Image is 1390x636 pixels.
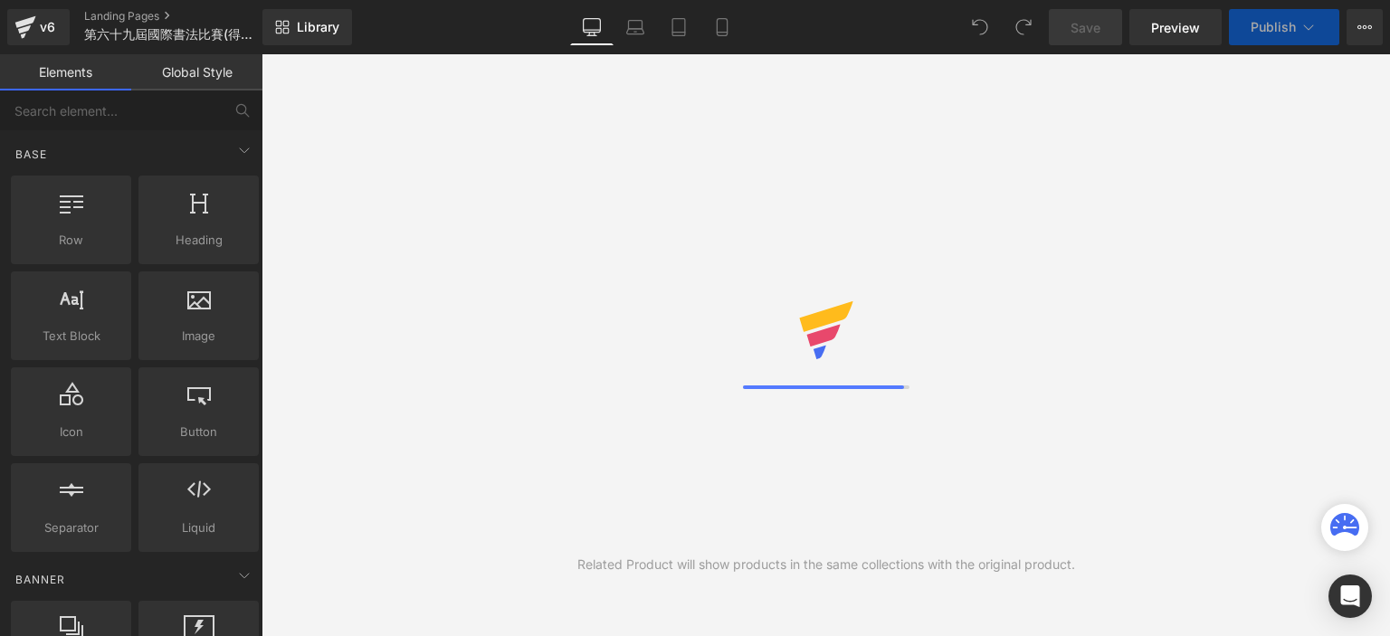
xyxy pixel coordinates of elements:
span: Liquid [144,518,253,537]
div: Open Intercom Messenger [1328,574,1372,618]
a: Landing Pages [84,9,292,24]
button: Undo [962,9,998,45]
span: 第六十九屆國際書法比賽(得獎公佈) [84,27,258,42]
span: Separator [16,518,126,537]
span: Banner [14,571,67,588]
a: Global Style [131,54,262,90]
span: Icon [16,422,126,441]
span: Save [1071,18,1100,37]
span: Row [16,231,126,250]
button: Redo [1005,9,1042,45]
a: Tablet [657,9,700,45]
a: v6 [7,9,70,45]
span: Base [14,146,49,163]
span: Heading [144,231,253,250]
div: v6 [36,15,59,39]
span: Preview [1151,18,1200,37]
span: Image [144,327,253,346]
button: More [1347,9,1383,45]
div: Related Product will show products in the same collections with the original product. [577,555,1075,574]
span: Publish [1251,20,1296,34]
a: Laptop [614,9,657,45]
button: Publish [1229,9,1339,45]
a: New Library [262,9,352,45]
a: Mobile [700,9,744,45]
span: Button [144,422,253,441]
a: Preview [1129,9,1222,45]
a: Desktop [570,9,614,45]
span: Library [297,19,339,35]
span: Text Block [16,327,126,346]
